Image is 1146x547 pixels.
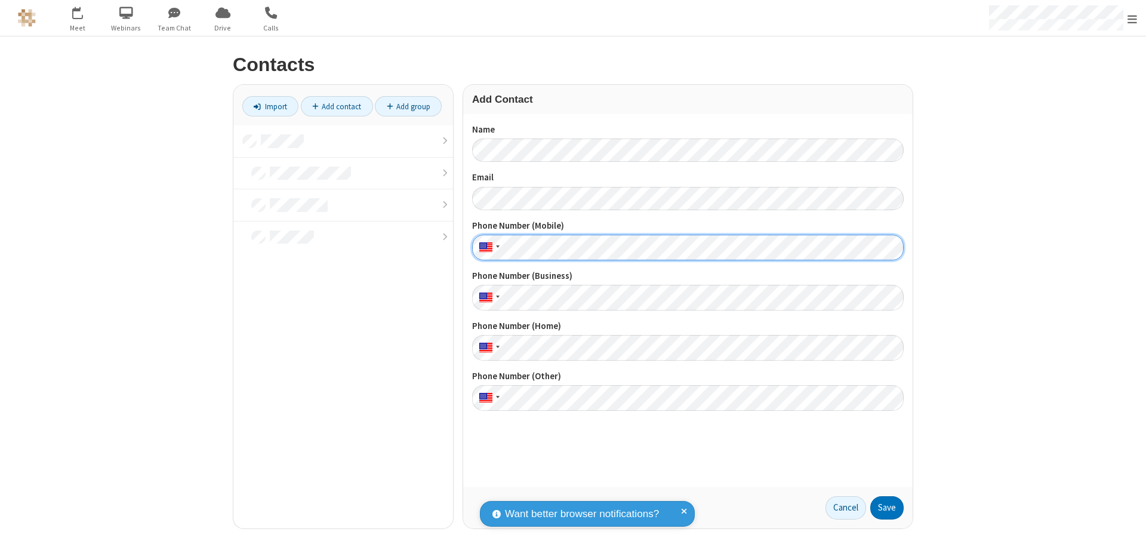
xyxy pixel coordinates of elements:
div: United States: + 1 [472,385,503,411]
label: Phone Number (Mobile) [472,219,904,233]
a: Add contact [301,96,373,116]
span: Want better browser notifications? [505,506,659,522]
div: 3 [81,7,88,16]
a: Cancel [825,496,866,520]
div: United States: + 1 [472,285,503,311]
a: Add group [375,96,442,116]
label: Phone Number (Other) [472,370,904,383]
div: United States: + 1 [472,235,503,260]
h2: Contacts [233,54,913,75]
img: QA Selenium DO NOT DELETE OR CHANGE [18,9,36,27]
span: Team Chat [152,23,197,33]
label: Name [472,123,904,137]
span: Calls [249,23,294,33]
h3: Add Contact [472,94,904,105]
span: Meet [56,23,100,33]
iframe: Chat [1116,516,1137,539]
span: Webinars [104,23,149,33]
span: Drive [201,23,245,33]
label: Email [472,171,904,185]
label: Phone Number (Business) [472,269,904,283]
a: Import [242,96,298,116]
button: Save [870,496,904,520]
label: Phone Number (Home) [472,319,904,333]
div: United States: + 1 [472,335,503,361]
